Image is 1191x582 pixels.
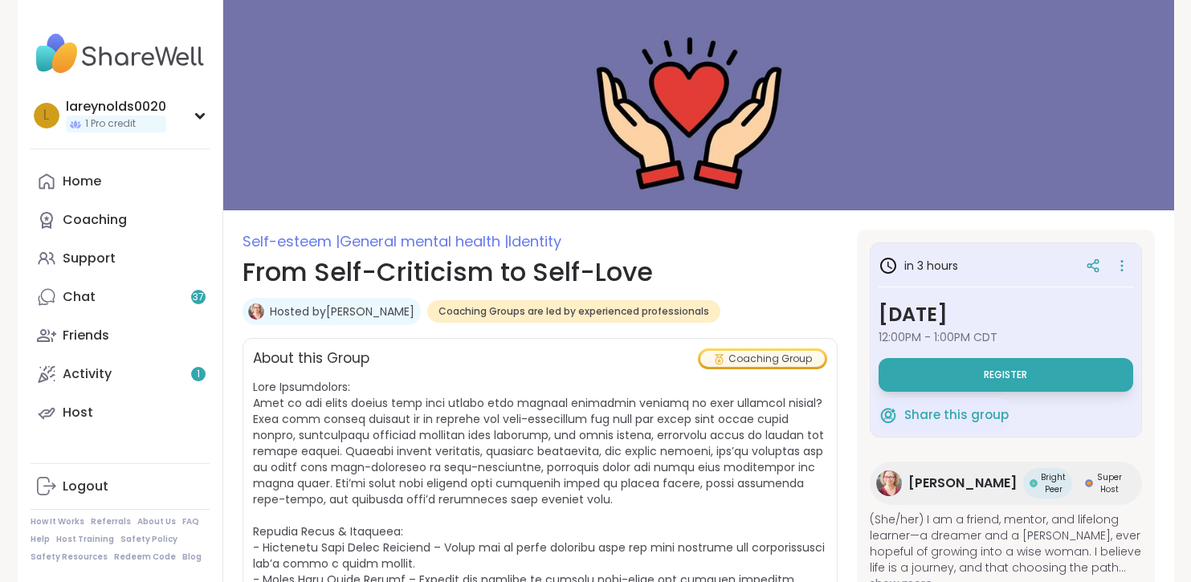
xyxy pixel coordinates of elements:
a: Safety Resources [31,551,108,563]
div: Support [63,250,116,267]
a: Support [31,239,210,278]
div: Chat [63,288,96,306]
a: Logout [31,467,210,506]
span: 37 [193,291,204,304]
img: ShareWell Logomark [879,405,898,425]
img: Fausta [248,303,264,319]
span: Super Host [1096,471,1122,495]
a: Redeem Code [114,551,176,563]
span: Register [984,368,1027,381]
span: Self-esteem | [243,231,340,251]
div: Coaching [63,211,127,229]
a: Fausta[PERSON_NAME]Bright PeerBright PeerSuper HostSuper Host [870,462,1142,505]
h1: From Self-Criticism to Self-Love [243,253,838,291]
img: Fausta [876,470,902,496]
span: General mental health | [340,231,508,251]
div: Host [63,404,93,421]
a: Host Training [56,534,114,545]
a: Blog [182,551,202,563]
span: 12:00PM - 1:00PM CDT [879,329,1133,345]
a: Home [31,162,210,201]
div: lareynolds0020 [66,98,166,116]
a: Hosted by[PERSON_NAME] [270,303,414,319]
h3: [DATE] [879,300,1133,329]
div: Friends [63,327,109,344]
a: Safety Policy [120,534,177,545]
h3: in 3 hours [879,256,958,275]
div: Coaching Group [700,351,825,367]
span: Bright Peer [1041,471,1067,495]
span: 1 Pro credit [85,117,136,131]
span: Coaching Groups are led by experienced professionals [438,305,709,318]
a: Chat37 [31,278,210,316]
img: Super Host [1085,479,1093,487]
a: Coaching [31,201,210,239]
h2: About this Group [253,348,369,369]
button: Share this group [879,398,1009,432]
a: Help [31,534,50,545]
img: ShareWell Nav Logo [31,26,210,82]
button: Register [879,358,1133,392]
span: 1 [197,368,200,381]
img: Bright Peer [1030,479,1038,487]
a: How It Works [31,516,84,527]
a: Friends [31,316,210,355]
div: Home [63,173,101,190]
span: [PERSON_NAME] [908,474,1017,493]
a: About Us [137,516,176,527]
a: FAQ [182,516,199,527]
a: Host [31,393,210,432]
span: Identity [508,231,561,251]
a: Referrals [91,516,131,527]
div: Logout [63,478,108,495]
span: (She/her) I am a friend, mentor, and lifelong learner—a dreamer and a [PERSON_NAME], ever hopeful... [870,511,1142,576]
span: l [43,105,49,126]
span: Share this group [904,406,1009,425]
a: Activity1 [31,355,210,393]
div: Activity [63,365,112,383]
